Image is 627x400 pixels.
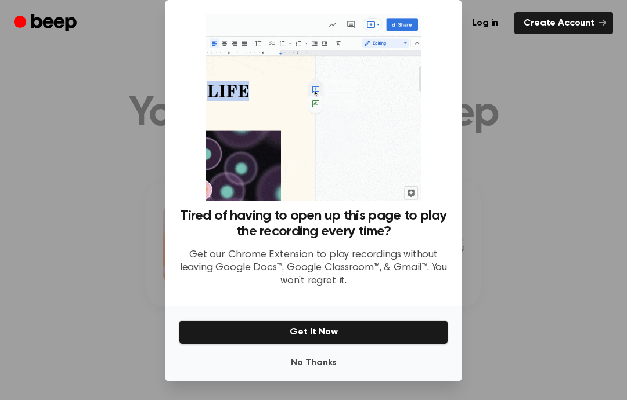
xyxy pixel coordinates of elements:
[179,208,448,239] h3: Tired of having to open up this page to play the recording every time?
[514,12,613,34] a: Create Account
[206,14,421,201] img: Beep extension in action
[179,351,448,374] button: No Thanks
[179,249,448,288] p: Get our Chrome Extension to play recordings without leaving Google Docs™, Google Classroom™, & Gm...
[14,12,80,35] a: Beep
[463,12,507,34] a: Log in
[179,320,448,344] button: Get It Now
